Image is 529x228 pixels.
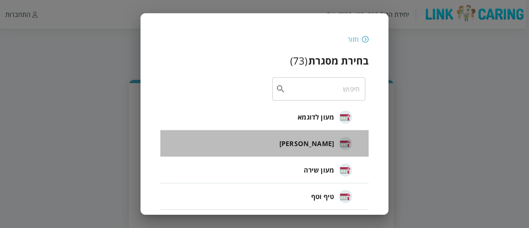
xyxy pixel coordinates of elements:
span: טיף וטף [311,192,334,202]
h3: בחירת מסגרת [308,54,369,67]
img: מעון לדוגמא [339,110,352,124]
img: טיף וטף [339,190,352,203]
div: ( 73 ) [290,54,307,67]
input: חיפוש [286,77,360,101]
span: [PERSON_NAME] [279,139,334,149]
img: חזור [362,36,369,43]
img: חיה חבד [339,137,352,150]
span: מעון שירה [304,165,334,175]
div: חזור [348,35,359,44]
span: מעון לדוגמא [298,112,334,122]
img: מעון שירה [339,163,352,177]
